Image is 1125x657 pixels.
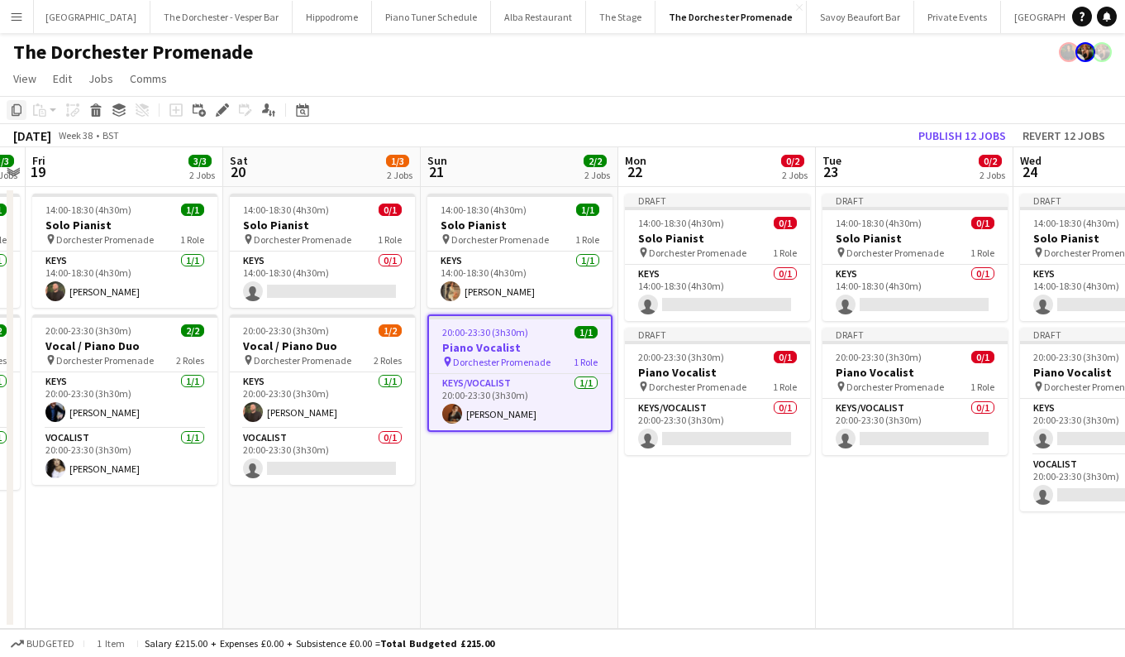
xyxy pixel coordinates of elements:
span: 2 Roles [176,354,204,367]
span: 23 [820,162,841,181]
span: 20:00-23:30 (3h30m) [638,351,724,363]
span: 20:00-23:30 (3h30m) [243,324,329,337]
span: Week 38 [55,129,96,141]
span: Edit [53,71,72,86]
span: Dorchester Promenade [254,233,351,246]
h3: Solo Pianist [625,231,810,246]
span: 1 Role [574,356,598,368]
span: 0/2 [781,155,804,167]
h3: Vocal / Piano Duo [32,338,217,353]
span: Comms [130,71,167,86]
app-card-role: Keys1/120:00-23:30 (3h30m)[PERSON_NAME] [230,372,415,429]
span: 1 Role [970,247,994,259]
app-job-card: Draft20:00-23:30 (3h30m)0/1Piano Vocalist Dorchester Promenade1 RoleKeys/Vocalist0/120:00-23:30 (... [822,328,1008,455]
app-card-role: Keys/Vocalist0/120:00-23:30 (3h30m) [822,399,1008,455]
div: Draft14:00-18:30 (4h30m)0/1Solo Pianist Dorchester Promenade1 RoleKeys0/114:00-18:30 (4h30m) [822,194,1008,321]
app-card-role: Keys1/114:00-18:30 (4h30m)[PERSON_NAME] [32,252,217,308]
button: [GEOGRAPHIC_DATA] [32,1,150,33]
app-card-role: Keys0/114:00-18:30 (4h30m) [625,265,810,321]
h3: Piano Vocalist [822,365,1008,380]
a: Edit [46,68,79,89]
span: Fri [32,153,45,168]
span: 14:00-18:30 (4h30m) [1033,217,1119,229]
span: 1 Role [180,233,204,246]
span: Sat [230,153,248,168]
app-user-avatar: Rosie Skuse [1092,42,1112,62]
span: 1 Role [378,233,402,246]
span: 1/1 [181,204,204,216]
app-job-card: 20:00-23:30 (3h30m)1/2Vocal / Piano Duo Dorchester Promenade2 RolesKeys1/120:00-23:30 (3h30m)[PER... [230,314,415,485]
span: 1 Role [773,381,797,393]
h3: Solo Pianist [230,218,415,233]
span: Tue [822,153,841,168]
span: 19 [30,162,45,181]
div: Salary £215.00 + Expenses £0.00 + Subsistence £0.00 = [145,637,494,650]
span: 22 [622,162,646,181]
div: Draft [822,194,1008,207]
button: Alba Restaurant [491,1,586,33]
span: 0/1 [774,217,797,229]
span: 2/2 [584,155,607,167]
button: Savoy Beaufort Bar [807,1,914,33]
span: 14:00-18:30 (4h30m) [45,204,131,216]
span: 14:00-18:30 (4h30m) [836,217,922,229]
span: Dorchester Promenade [254,354,351,367]
app-job-card: 14:00-18:30 (4h30m)1/1Solo Pianist Dorchester Promenade1 RoleKeys1/114:00-18:30 (4h30m)[PERSON_NAME] [427,194,613,308]
div: Draft [625,328,810,341]
h3: Piano Vocalist [429,340,611,355]
span: 0/1 [774,351,797,363]
app-job-card: 20:00-23:30 (3h30m)1/1Piano Vocalist Dorchester Promenade1 RoleKeys/Vocalist1/120:00-23:30 (3h30m... [427,314,613,432]
h3: Vocal / Piano Duo [230,338,415,353]
span: Dorchester Promenade [649,381,746,393]
app-job-card: 14:00-18:30 (4h30m)1/1Solo Pianist Dorchester Promenade1 RoleKeys1/114:00-18:30 (4h30m)[PERSON_NAME] [32,194,217,308]
span: 2 Roles [374,354,402,367]
div: Draft [822,328,1008,341]
app-card-role: Keys1/120:00-23:30 (3h30m)[PERSON_NAME] [32,372,217,429]
span: Dorchester Promenade [846,247,944,259]
app-job-card: 14:00-18:30 (4h30m)0/1Solo Pianist Dorchester Promenade1 RoleKeys0/114:00-18:30 (4h30m) [230,194,415,308]
span: Dorchester Promenade [453,356,551,368]
span: 1 item [91,637,131,650]
span: 1/1 [576,204,599,216]
span: 0/1 [971,351,994,363]
span: 0/1 [971,217,994,229]
app-job-card: Draft14:00-18:30 (4h30m)0/1Solo Pianist Dorchester Promenade1 RoleKeys0/114:00-18:30 (4h30m) [625,194,810,321]
span: Sun [427,153,447,168]
app-card-role: Keys/Vocalist0/120:00-23:30 (3h30m) [625,399,810,455]
span: 1/2 [379,324,402,337]
div: Draft [625,194,810,207]
div: [DATE] [13,127,51,144]
span: 1/1 [574,326,598,338]
span: View [13,71,36,86]
span: Jobs [88,71,113,86]
span: 1/3 [386,155,409,167]
span: 20:00-23:30 (3h30m) [45,324,131,337]
a: Comms [123,68,174,89]
button: [GEOGRAPHIC_DATA] [1001,1,1119,33]
span: 1 Role [970,381,994,393]
h1: The Dorchester Promenade [13,40,253,65]
button: The Dorchester - Vesper Bar [150,1,293,33]
button: Budgeted [8,635,77,653]
span: Budgeted [26,638,74,650]
span: Wed [1020,153,1042,168]
div: 2 Jobs [782,169,808,181]
div: 2 Jobs [584,169,610,181]
h3: Solo Pianist [822,231,1008,246]
span: Total Budgeted £215.00 [380,637,494,650]
app-user-avatar: Celine Amara [1059,42,1079,62]
app-card-role: Keys/Vocalist1/120:00-23:30 (3h30m)[PERSON_NAME] [429,374,611,430]
span: 21 [425,162,447,181]
div: 2 Jobs [980,169,1005,181]
div: 2 Jobs [189,169,215,181]
app-user-avatar: Rosie Skuse [1075,42,1095,62]
h3: Piano Vocalist [625,365,810,380]
span: 24 [1018,162,1042,181]
span: Dorchester Promenade [56,354,154,367]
